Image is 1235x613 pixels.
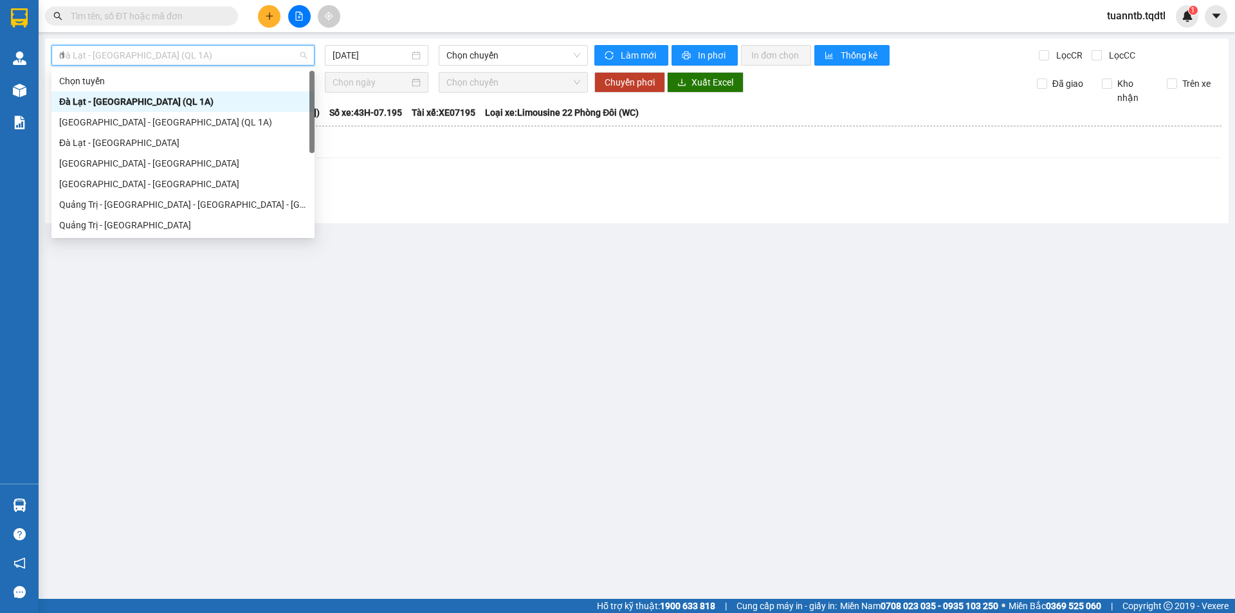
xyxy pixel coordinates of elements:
[51,112,315,133] div: Sài Gòn - Đà Lạt (QL 1A)
[698,48,727,62] span: In phơi
[1205,5,1227,28] button: caret-down
[667,72,744,93] button: downloadXuất Excel
[446,46,580,65] span: Chọn chuyến
[1177,77,1216,91] span: Trên xe
[841,48,879,62] span: Thống kê
[1002,603,1005,608] span: ⚪️
[329,105,402,120] span: Số xe: 43H-07.195
[51,215,315,235] div: Quảng Trị - Sài Gòn
[672,45,738,66] button: printerIn phơi
[324,12,333,21] span: aim
[881,601,998,611] strong: 0708 023 035 - 0935 103 250
[1046,601,1101,611] strong: 0369 525 060
[1047,77,1088,91] span: Đã giao
[59,177,307,191] div: [GEOGRAPHIC_DATA] - [GEOGRAPHIC_DATA]
[59,156,307,170] div: [GEOGRAPHIC_DATA] - [GEOGRAPHIC_DATA]
[1104,48,1137,62] span: Lọc CC
[59,95,307,109] div: Đà Lạt - [GEOGRAPHIC_DATA] (QL 1A)
[59,136,307,150] div: Đà Lạt - [GEOGRAPHIC_DATA]
[1112,77,1157,105] span: Kho nhận
[51,71,315,91] div: Chọn tuyến
[605,51,616,61] span: sync
[59,197,307,212] div: Quảng Trị - [GEOGRAPHIC_DATA] - [GEOGRAPHIC_DATA] - [GEOGRAPHIC_DATA]
[59,46,307,65] span: Đà Lạt - Sài Gòn (QL 1A)
[13,116,26,129] img: solution-icon
[51,174,315,194] div: Sài Gòn - Quảng Trị
[660,601,715,611] strong: 1900 633 818
[736,599,837,613] span: Cung cấp máy in - giấy in:
[446,73,580,92] span: Chọn chuyến
[825,51,836,61] span: bar-chart
[14,528,26,540] span: question-circle
[1009,599,1101,613] span: Miền Bắc
[13,51,26,65] img: warehouse-icon
[258,5,280,28] button: plus
[295,12,304,21] span: file-add
[51,153,315,174] div: Sài Gòn - Đà Lạt
[51,194,315,215] div: Quảng Trị - Huế - Đà Nẵng - Vũng Tàu
[59,115,307,129] div: [GEOGRAPHIC_DATA] - [GEOGRAPHIC_DATA] (QL 1A)
[71,9,223,23] input: Tìm tên, số ĐT hoặc mã đơn
[725,599,727,613] span: |
[14,586,26,598] span: message
[288,5,311,28] button: file-add
[51,91,315,112] div: Đà Lạt - Sài Gòn (QL 1A)
[621,48,658,62] span: Làm mới
[1111,599,1113,613] span: |
[333,75,409,89] input: Chọn ngày
[1182,10,1193,22] img: icon-new-feature
[485,105,639,120] span: Loại xe: Limousine 22 Phòng Đôi (WC)
[13,84,26,97] img: warehouse-icon
[59,74,307,88] div: Chọn tuyến
[318,5,340,28] button: aim
[14,557,26,569] span: notification
[594,45,668,66] button: syncLàm mới
[814,45,890,66] button: bar-chartThống kê
[1097,8,1176,24] span: tuanntb.tqdtl
[741,45,811,66] button: In đơn chọn
[412,105,475,120] span: Tài xế: XE07195
[53,12,62,21] span: search
[1211,10,1222,22] span: caret-down
[840,599,998,613] span: Miền Nam
[594,72,665,93] button: Chuyển phơi
[265,12,274,21] span: plus
[13,499,26,512] img: warehouse-icon
[333,48,409,62] input: 14/08/2025
[1189,6,1198,15] sup: 1
[1191,6,1195,15] span: 1
[59,218,307,232] div: Quảng Trị - [GEOGRAPHIC_DATA]
[1051,48,1084,62] span: Lọc CR
[597,599,715,613] span: Hỗ trợ kỹ thuật:
[1164,601,1173,610] span: copyright
[51,133,315,153] div: Đà Lạt - Sài Gòn
[682,51,693,61] span: printer
[11,8,28,28] img: logo-vxr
